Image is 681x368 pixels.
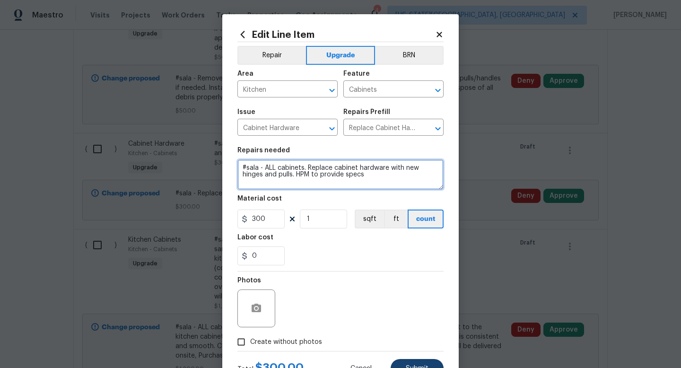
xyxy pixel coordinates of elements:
button: Open [325,84,339,97]
h5: Photos [237,277,261,284]
h5: Feature [343,70,370,77]
span: Create without photos [250,337,322,347]
button: sqft [355,210,384,228]
h5: Area [237,70,253,77]
button: Open [431,84,445,97]
h2: Edit Line Item [237,29,435,40]
button: Repair [237,46,306,65]
button: Open [431,122,445,135]
textarea: #sala - ALL cabinets. Replace cabinet hardware with new hinges and pulls. HPM to provide specs [237,159,444,190]
button: BRN [375,46,444,65]
button: count [408,210,444,228]
button: Upgrade [306,46,375,65]
h5: Issue [237,109,255,115]
h5: Repairs needed [237,147,290,154]
button: Open [325,122,339,135]
h5: Repairs Prefill [343,109,390,115]
button: ft [384,210,408,228]
h5: Material cost [237,195,282,202]
h5: Labor cost [237,234,273,241]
